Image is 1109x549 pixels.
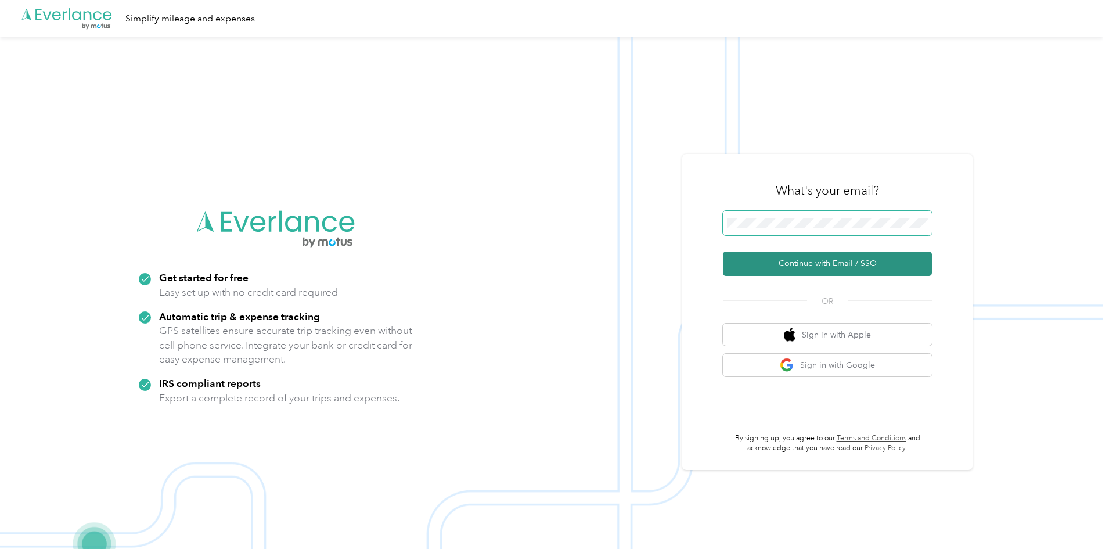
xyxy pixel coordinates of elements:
[159,391,399,406] p: Export a complete record of your trips and expenses.
[807,295,848,307] span: OR
[159,285,338,300] p: Easy set up with no credit card required
[159,377,261,389] strong: IRS compliant reports
[780,358,794,372] img: google logo
[159,324,413,367] p: GPS satellites ensure accurate trip tracking even without cell phone service. Integrate your bank...
[159,271,249,284] strong: Get started for free
[723,354,932,376] button: google logoSign in with Google
[723,252,932,276] button: Continue with Email / SSO
[784,328,795,342] img: apple logo
[723,324,932,346] button: apple logoSign in with Apple
[723,433,932,454] p: By signing up, you agree to our and acknowledge that you have read our .
[125,12,255,26] div: Simplify mileage and expenses
[776,182,879,199] h3: What's your email?
[865,444,906,453] a: Privacy Policy
[159,310,320,322] strong: Automatic trip & expense tracking
[837,434,906,443] a: Terms and Conditions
